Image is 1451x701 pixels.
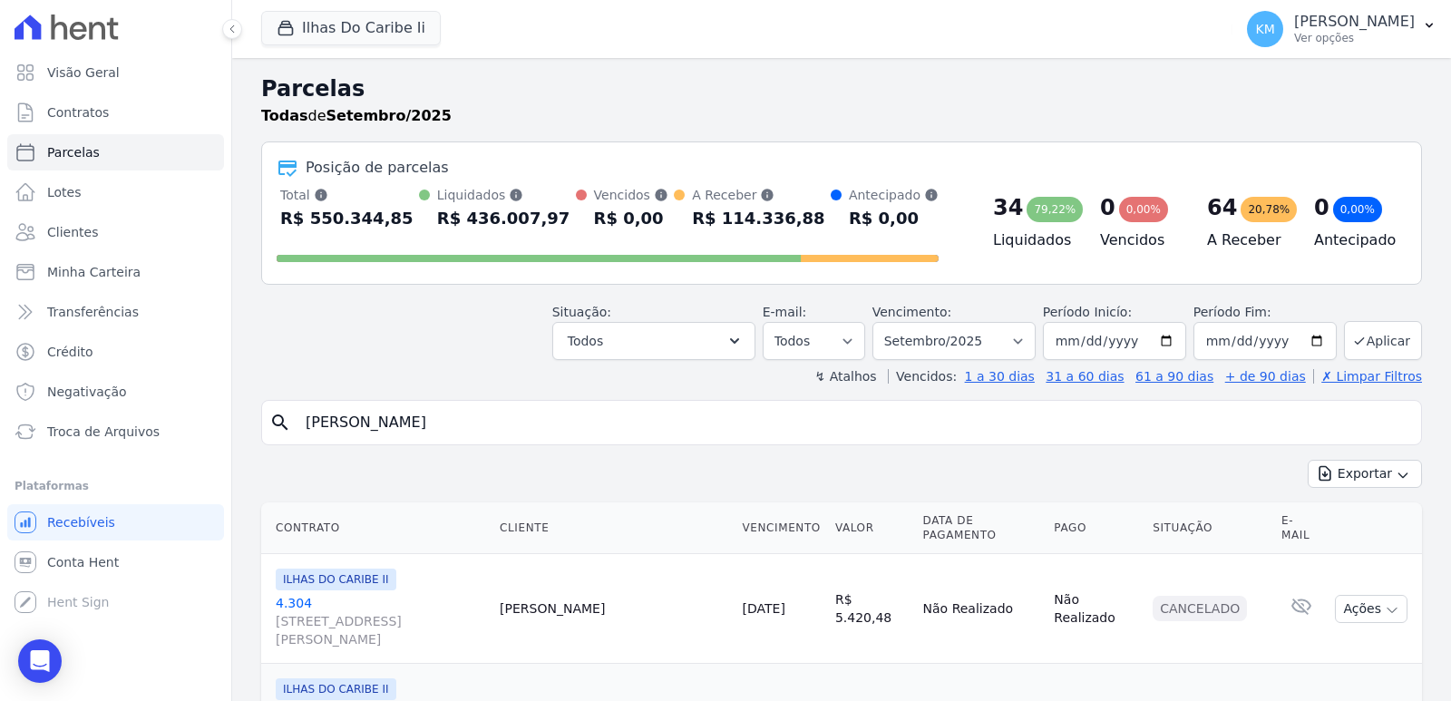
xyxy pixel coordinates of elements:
span: ILHAS DO CARIBE II [276,678,396,700]
th: Vencimento [735,502,828,554]
h4: Liquidados [993,229,1071,251]
div: R$ 550.344,85 [280,204,414,233]
span: ILHAS DO CARIBE II [276,569,396,590]
div: R$ 436.007,97 [437,204,570,233]
td: Não Realizado [1047,554,1145,664]
th: Data de Pagamento [916,502,1047,554]
a: Visão Geral [7,54,224,91]
div: A Receber [692,186,825,204]
h4: A Receber [1207,229,1285,251]
span: Transferências [47,303,139,321]
a: 31 a 60 dias [1046,369,1124,384]
th: Situação [1145,502,1274,554]
span: Visão Geral [47,63,120,82]
a: 4.304[STREET_ADDRESS][PERSON_NAME] [276,594,485,648]
div: 0 [1100,193,1115,222]
span: Lotes [47,183,82,201]
span: Conta Hent [47,553,119,571]
span: Crédito [47,343,93,361]
div: Cancelado [1153,596,1247,621]
label: Vencidos: [888,369,957,384]
div: R$ 0,00 [849,204,939,233]
div: Antecipado [849,186,939,204]
button: Todos [552,322,755,360]
div: 0,00% [1119,197,1168,222]
div: 79,22% [1027,197,1083,222]
a: Negativação [7,374,224,410]
div: 64 [1207,193,1237,222]
th: Cliente [492,502,735,554]
label: Período Inicío: [1043,305,1132,319]
a: Transferências [7,294,224,330]
strong: Setembro/2025 [326,107,452,124]
span: Troca de Arquivos [47,423,160,441]
label: Situação: [552,305,611,319]
input: Buscar por nome do lote ou do cliente [295,404,1414,441]
div: Posição de parcelas [306,157,449,179]
a: + de 90 dias [1225,369,1306,384]
span: Contratos [47,103,109,122]
div: 0 [1314,193,1329,222]
a: Contratos [7,94,224,131]
a: Parcelas [7,134,224,170]
span: [STREET_ADDRESS][PERSON_NAME] [276,612,485,648]
div: 34 [993,193,1023,222]
span: Clientes [47,223,98,241]
strong: Todas [261,107,308,124]
button: Exportar [1308,460,1422,488]
button: Ações [1335,595,1407,623]
td: R$ 5.420,48 [828,554,916,664]
div: Open Intercom Messenger [18,639,62,683]
i: search [269,412,291,433]
label: Período Fim: [1193,303,1337,322]
label: ↯ Atalhos [814,369,876,384]
a: Troca de Arquivos [7,414,224,450]
button: Aplicar [1344,321,1422,360]
a: ✗ Limpar Filtros [1313,369,1422,384]
a: Lotes [7,174,224,210]
button: Ilhas Do Caribe Ii [261,11,441,45]
h2: Parcelas [261,73,1422,105]
div: R$ 0,00 [594,204,668,233]
a: 61 a 90 dias [1135,369,1213,384]
span: Recebíveis [47,513,115,531]
p: de [261,105,452,127]
span: Negativação [47,383,127,401]
label: Vencimento: [872,305,951,319]
th: Contrato [261,502,492,554]
span: KM [1255,23,1274,35]
th: Valor [828,502,916,554]
div: Plataformas [15,475,217,497]
span: Todos [568,330,603,352]
a: [DATE] [743,601,785,616]
div: 0,00% [1333,197,1382,222]
span: Parcelas [47,143,100,161]
span: Minha Carteira [47,263,141,281]
label: E-mail: [763,305,807,319]
div: Total [280,186,414,204]
th: Pago [1047,502,1145,554]
h4: Antecipado [1314,229,1392,251]
p: [PERSON_NAME] [1294,13,1415,31]
div: Liquidados [437,186,570,204]
a: Minha Carteira [7,254,224,290]
div: Vencidos [594,186,668,204]
td: Não Realizado [916,554,1047,664]
a: 1 a 30 dias [965,369,1035,384]
th: E-mail [1274,502,1328,554]
a: Clientes [7,214,224,250]
p: Ver opções [1294,31,1415,45]
td: [PERSON_NAME] [492,554,735,664]
div: 20,78% [1241,197,1297,222]
a: Conta Hent [7,544,224,580]
a: Crédito [7,334,224,370]
div: R$ 114.336,88 [692,204,825,233]
a: Recebíveis [7,504,224,540]
h4: Vencidos [1100,229,1178,251]
button: KM [PERSON_NAME] Ver opções [1232,4,1451,54]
